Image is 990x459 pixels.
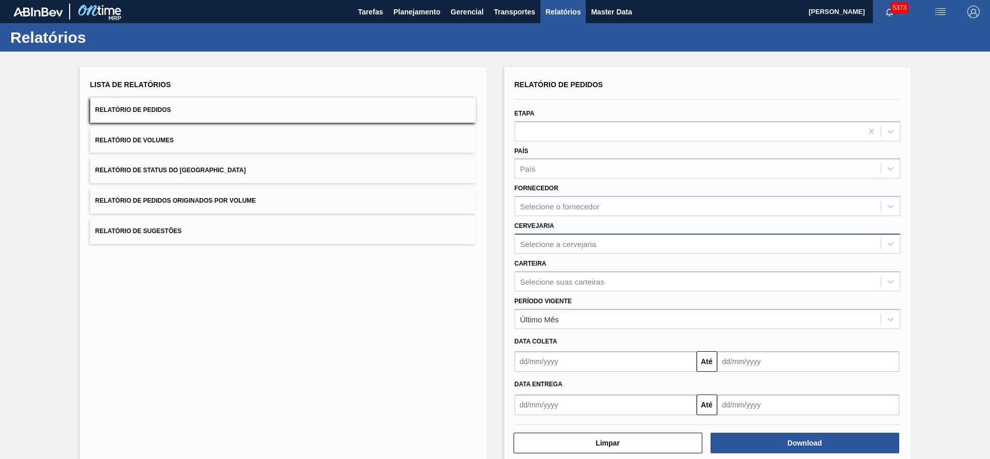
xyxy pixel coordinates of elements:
[90,128,476,153] button: Relatório de Volumes
[515,147,529,155] label: País
[515,338,557,345] span: Data coleta
[515,80,603,89] span: Relatório de Pedidos
[717,395,899,415] input: dd/mm/yyyy
[95,167,246,174] span: Relatório de Status do [GEOGRAPHIC_DATA]
[95,106,171,113] span: Relatório de Pedidos
[515,351,697,372] input: dd/mm/yyyy
[873,5,906,19] button: Notificações
[451,6,484,18] span: Gerencial
[520,239,597,248] div: Selecione a cervejaria
[711,433,899,453] button: Download
[90,219,476,244] button: Relatório de Sugestões
[515,185,558,192] label: Fornecedor
[95,137,174,144] span: Relatório de Volumes
[515,395,697,415] input: dd/mm/yyyy
[890,2,909,13] span: 5373
[717,351,899,372] input: dd/mm/yyyy
[520,277,604,286] div: Selecione suas carteiras
[591,6,632,18] span: Master Data
[95,197,256,204] span: Relatório de Pedidos Originados por Volume
[90,158,476,183] button: Relatório de Status do [GEOGRAPHIC_DATA]
[10,31,193,43] h1: Relatórios
[515,222,554,229] label: Cervejaria
[697,395,717,415] button: Até
[967,6,980,18] img: Logout
[515,110,535,117] label: Etapa
[515,260,547,267] label: Carteira
[520,315,559,323] div: Último Mês
[520,165,536,173] div: País
[934,6,947,18] img: userActions
[95,227,182,235] span: Relatório de Sugestões
[358,6,383,18] span: Tarefas
[90,80,171,89] span: Lista de Relatórios
[13,7,63,17] img: TNhmsLtSVTkK8tSr43FrP2fwEKptu5GPRR3wAAAABJRU5ErkJggg==
[494,6,535,18] span: Transportes
[520,202,600,211] div: Selecione o fornecedor
[393,6,440,18] span: Planejamento
[546,6,581,18] span: Relatórios
[697,351,717,372] button: Até
[515,298,572,305] label: Período Vigente
[515,381,563,388] span: Data entrega
[514,433,702,453] button: Limpar
[90,188,476,214] button: Relatório de Pedidos Originados por Volume
[90,97,476,123] button: Relatório de Pedidos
